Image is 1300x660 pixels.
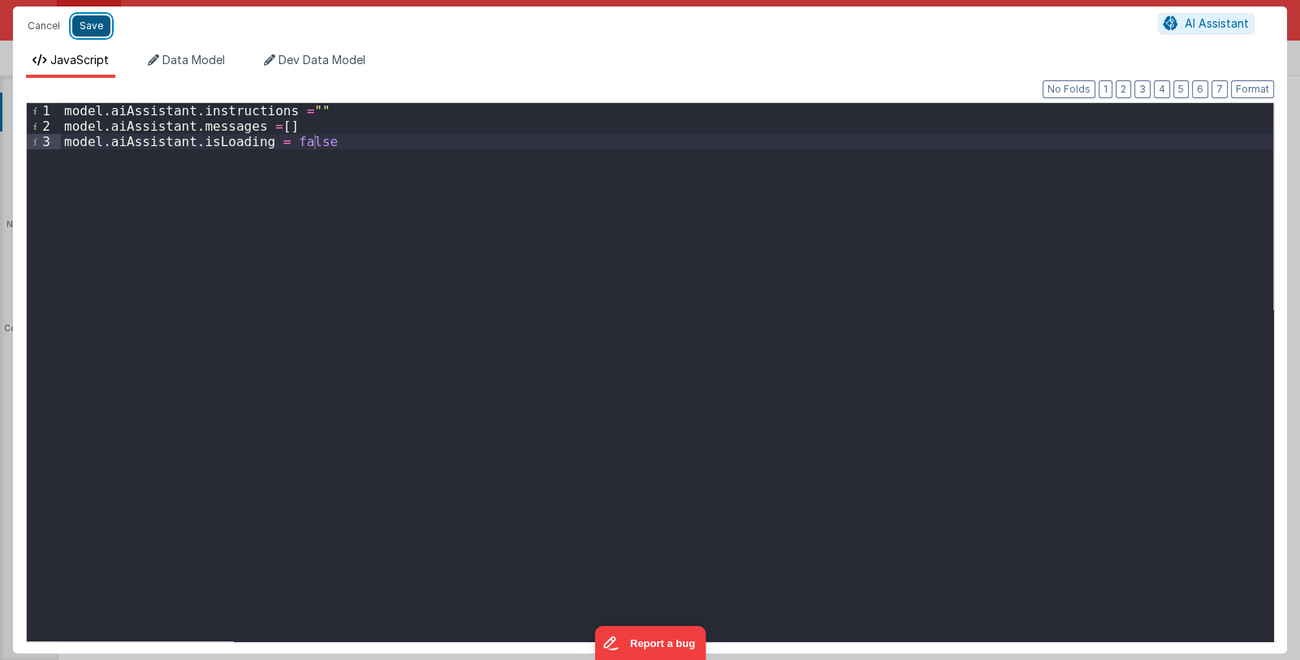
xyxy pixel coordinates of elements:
span: Dev Data Model [279,53,365,67]
button: 2 [1116,80,1131,98]
button: No Folds [1043,80,1095,98]
button: Save [72,15,110,37]
button: 7 [1211,80,1228,98]
button: Cancel [19,15,68,37]
iframe: Marker.io feedback button [594,626,706,660]
span: AI Assistant [1185,16,1249,30]
button: 6 [1192,80,1208,98]
div: 1 [27,103,61,119]
span: Data Model [162,53,225,67]
button: Format [1231,80,1274,98]
button: 3 [1134,80,1151,98]
div: 3 [27,134,61,149]
span: JavaScript [50,53,109,67]
button: 4 [1154,80,1170,98]
div: 2 [27,119,61,134]
button: 1 [1099,80,1112,98]
button: AI Assistant [1158,13,1255,34]
button: 5 [1173,80,1189,98]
